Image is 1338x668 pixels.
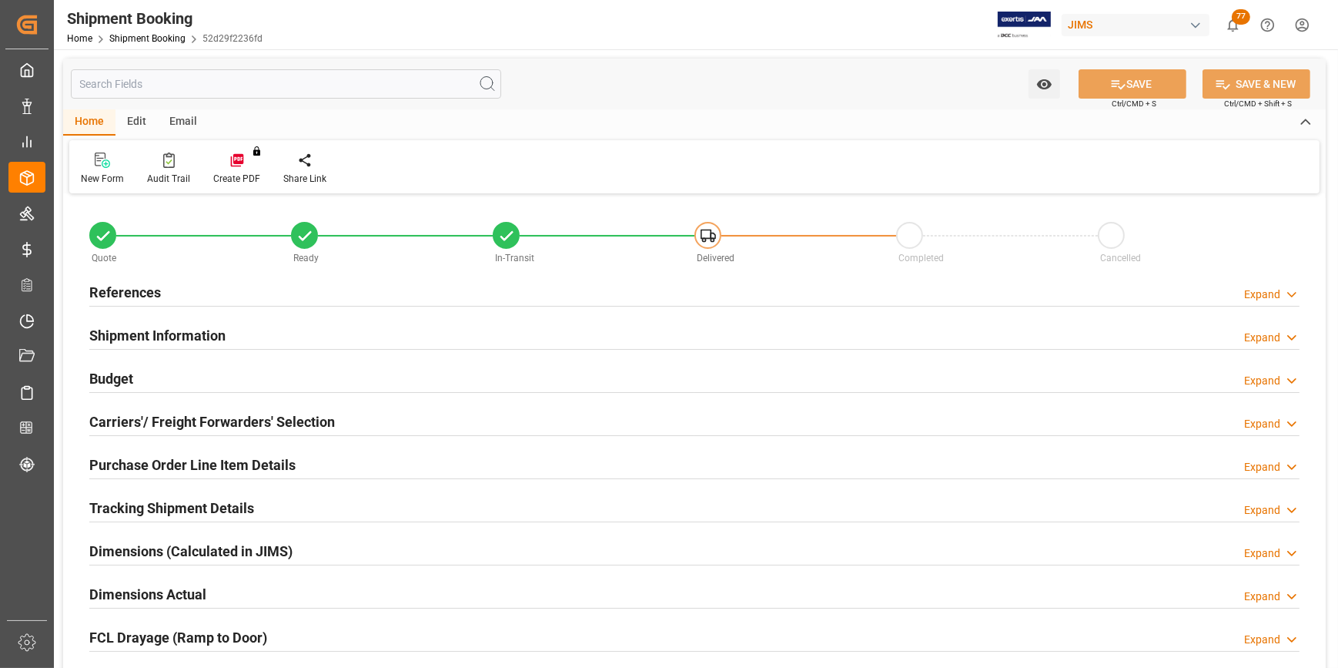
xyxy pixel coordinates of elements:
input: Search Fields [71,69,501,99]
h2: Budget [89,368,133,389]
div: Expand [1244,287,1280,303]
div: Expand [1244,502,1280,519]
div: Expand [1244,330,1280,346]
h2: Purchase Order Line Item Details [89,455,296,475]
div: Share Link [283,172,326,186]
button: SAVE [1079,69,1186,99]
div: Expand [1244,373,1280,389]
span: Delivered [697,253,735,264]
span: Ctrl/CMD + S [1112,98,1156,109]
h2: Tracking Shipment Details [89,498,254,519]
h2: Carriers'/ Freight Forwarders' Selection [89,411,335,432]
button: Help Center [1250,8,1285,42]
span: Completed [899,253,945,264]
span: Cancelled [1101,253,1142,264]
span: In-Transit [496,253,535,264]
button: show 77 new notifications [1216,8,1250,42]
span: 77 [1232,9,1250,25]
h2: FCL Drayage (Ramp to Door) [89,627,267,648]
div: Email [158,109,209,136]
h2: Shipment Information [89,325,226,346]
button: open menu [1029,69,1060,99]
img: Exertis%20JAM%20-%20Email%20Logo.jpg_1722504956.jpg [998,12,1051,39]
div: Expand [1244,459,1280,475]
div: Expand [1244,589,1280,605]
div: JIMS [1062,14,1209,36]
h2: Dimensions (Calculated in JIMS) [89,541,293,562]
h2: Dimensions Actual [89,584,206,605]
span: Ready [294,253,319,264]
div: Expand [1244,416,1280,432]
div: Shipment Booking [67,7,263,30]
span: Quote [92,253,117,264]
div: New Form [81,172,124,186]
div: Expand [1244,632,1280,648]
div: Edit [115,109,158,136]
span: Ctrl/CMD + Shift + S [1224,98,1292,109]
div: Home [63,109,115,136]
div: Expand [1244,545,1280,562]
a: Shipment Booking [109,33,186,44]
button: JIMS [1062,10,1216,39]
button: SAVE & NEW [1203,69,1310,99]
div: Audit Trail [147,172,190,186]
a: Home [67,33,92,44]
h2: References [89,282,161,303]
